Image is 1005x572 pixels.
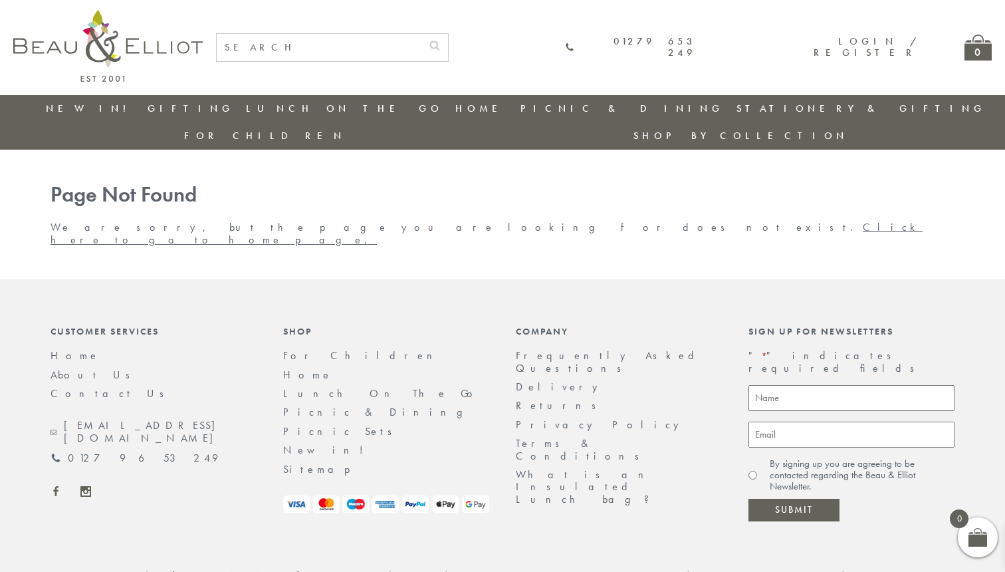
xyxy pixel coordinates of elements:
a: 01279 653 249 [565,36,696,59]
a: For Children [283,349,443,362]
input: Submit [748,499,839,521]
a: New in! [46,102,135,115]
div: Company [516,326,722,337]
a: For Children [184,129,346,142]
img: logo [13,10,203,82]
a: About Us [51,368,139,382]
div: Shop [283,326,489,337]
a: Delivery [516,380,605,394]
a: Lunch On The Go [283,386,481,400]
a: Returns [516,398,605,412]
a: Home [455,102,508,115]
label: By signing up you are agreeing to be contacted regarding the Beau & Elliot Newsletter. [770,458,954,493]
div: Customer Services [51,326,257,337]
a: Frequently Asked Questions [516,349,703,374]
a: Shop by collection [633,129,848,142]
a: Picnic Sets [283,424,401,438]
a: Terms & Conditions [516,436,648,462]
input: SEARCH [217,34,421,61]
input: Email [748,422,954,448]
div: We are sorry, but the page you are looking for does not exist. [37,183,968,246]
div: Sign up for newsletters [748,326,954,337]
h1: Page Not Found [51,183,954,208]
a: Sitemap [283,462,368,476]
a: Contact Us [51,386,173,400]
a: Privacy Policy [516,418,686,432]
a: Gifting [148,102,234,115]
a: Lunch On The Go [246,102,443,115]
img: payment-logos.png [283,496,489,513]
input: Name [748,385,954,411]
a: Home [51,349,100,362]
a: 0 [964,35,992,61]
a: New in! [283,443,373,457]
a: Home [283,368,332,382]
a: 01279 653 249 [51,452,218,464]
a: Stationery & Gifting [736,102,986,115]
a: [EMAIL_ADDRESS][DOMAIN_NAME] [51,420,257,444]
a: Picnic & Dining [520,102,724,115]
a: Click here to go to home page. [51,220,923,246]
a: Picnic & Dining [283,405,476,419]
a: What is an Insulated Lunch bag? [516,468,660,506]
p: " " indicates required fields [748,350,954,374]
a: Login / Register [814,35,918,59]
span: 0 [950,509,968,528]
